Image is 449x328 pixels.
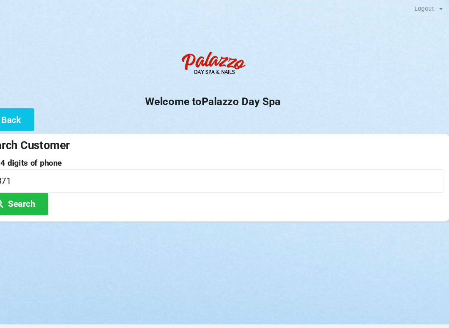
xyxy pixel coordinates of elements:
div: Logout [415,6,434,12]
div: Search Customer [6,132,443,145]
button: Search [6,184,69,205]
span: Q [196,315,200,321]
b: uick tart ystem v 5.0.8 [196,314,264,322]
img: PalazzoDaySpaNails-Logo.png [191,45,258,78]
img: favicon.ico [185,314,194,322]
span: S [225,315,229,321]
label: Last 4 digits of phone [6,151,443,159]
input: 0000 [6,161,443,183]
span: S [212,315,216,321]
